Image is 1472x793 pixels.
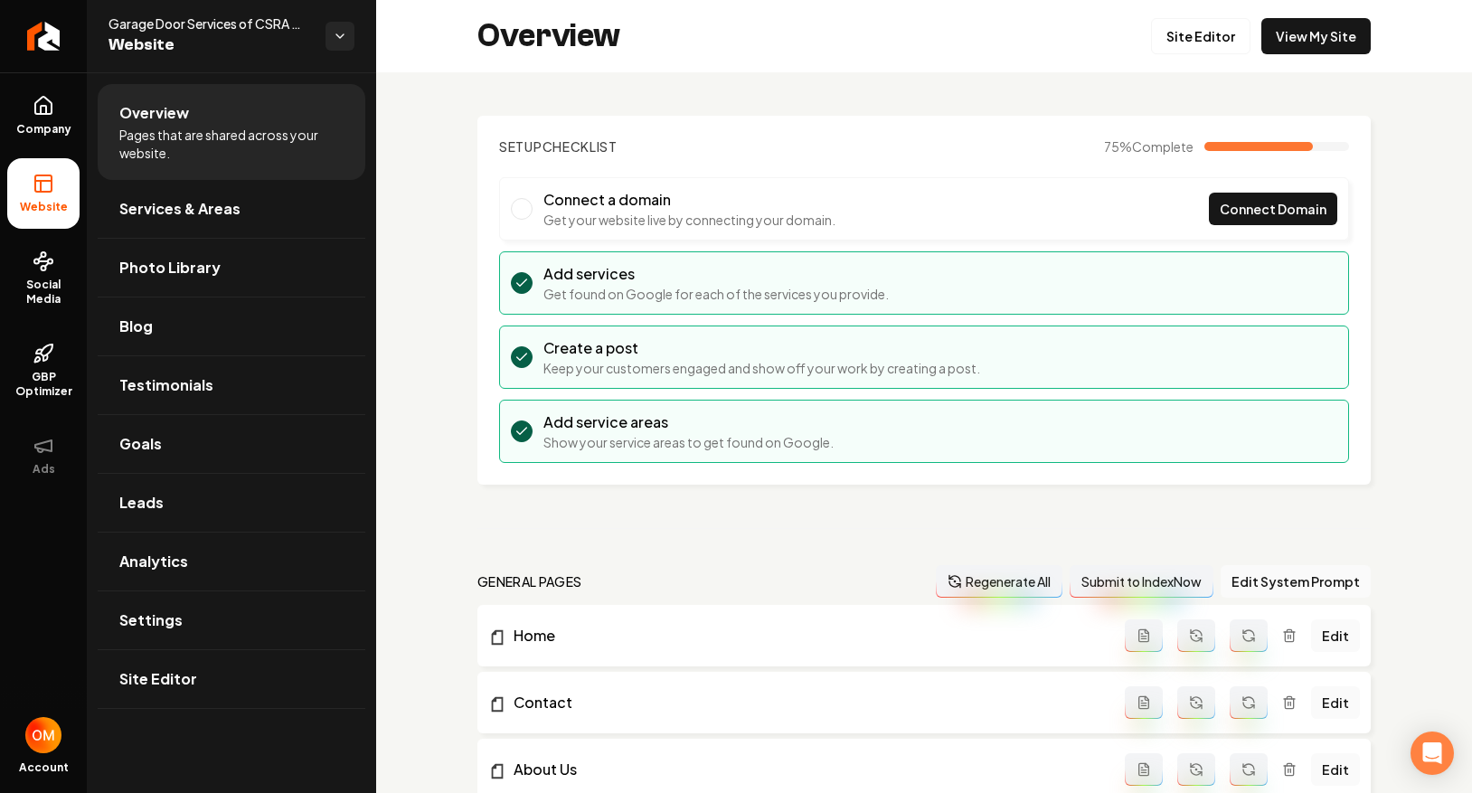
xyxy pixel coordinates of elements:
[98,533,365,590] a: Analytics
[119,316,153,337] span: Blog
[27,22,61,51] img: Rebolt Logo
[98,297,365,355] a: Blog
[7,328,80,413] a: GBP Optimizer
[9,122,79,137] span: Company
[98,650,365,708] a: Site Editor
[119,551,188,572] span: Analytics
[25,717,61,753] img: Omar Molai
[98,415,365,473] a: Goals
[119,668,197,690] span: Site Editor
[488,692,1125,713] a: Contact
[1132,138,1194,155] span: Complete
[1411,732,1454,775] div: Open Intercom Messenger
[543,411,834,433] h3: Add service areas
[477,572,582,590] h2: general pages
[119,126,344,162] span: Pages that are shared across your website.
[1125,753,1163,786] button: Add admin page prompt
[119,374,213,396] span: Testimonials
[119,609,183,631] span: Settings
[119,433,162,455] span: Goals
[119,198,241,220] span: Services & Areas
[25,462,62,477] span: Ads
[1220,200,1326,219] span: Connect Domain
[98,591,365,649] a: Settings
[13,200,75,214] span: Website
[1209,193,1337,225] a: Connect Domain
[119,257,221,278] span: Photo Library
[109,33,311,58] span: Website
[543,433,834,451] p: Show your service areas to get found on Google.
[499,137,618,156] h2: Checklist
[477,18,620,54] h2: Overview
[7,278,80,307] span: Social Media
[543,359,980,377] p: Keep your customers engaged and show off your work by creating a post.
[936,565,1062,598] button: Regenerate All
[7,80,80,151] a: Company
[543,337,980,359] h3: Create a post
[1311,753,1360,786] a: Edit
[1311,619,1360,652] a: Edit
[98,239,365,297] a: Photo Library
[543,263,889,285] h3: Add services
[1070,565,1213,598] button: Submit to IndexNow
[19,760,69,775] span: Account
[25,717,61,753] button: Open user button
[1311,686,1360,719] a: Edit
[543,285,889,303] p: Get found on Google for each of the services you provide.
[499,138,543,155] span: Setup
[119,492,164,514] span: Leads
[1125,619,1163,652] button: Add admin page prompt
[1221,565,1371,598] button: Edit System Prompt
[98,180,365,238] a: Services & Areas
[98,474,365,532] a: Leads
[1261,18,1371,54] a: View My Site
[1104,137,1194,156] span: 75 %
[109,14,311,33] span: Garage Door Services of CSRA LLC
[7,370,80,399] span: GBP Optimizer
[7,420,80,491] button: Ads
[119,102,189,124] span: Overview
[98,356,365,414] a: Testimonials
[488,625,1125,647] a: Home
[488,759,1125,780] a: About Us
[1125,686,1163,719] button: Add admin page prompt
[543,189,835,211] h3: Connect a domain
[543,211,835,229] p: Get your website live by connecting your domain.
[7,236,80,321] a: Social Media
[1151,18,1250,54] a: Site Editor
